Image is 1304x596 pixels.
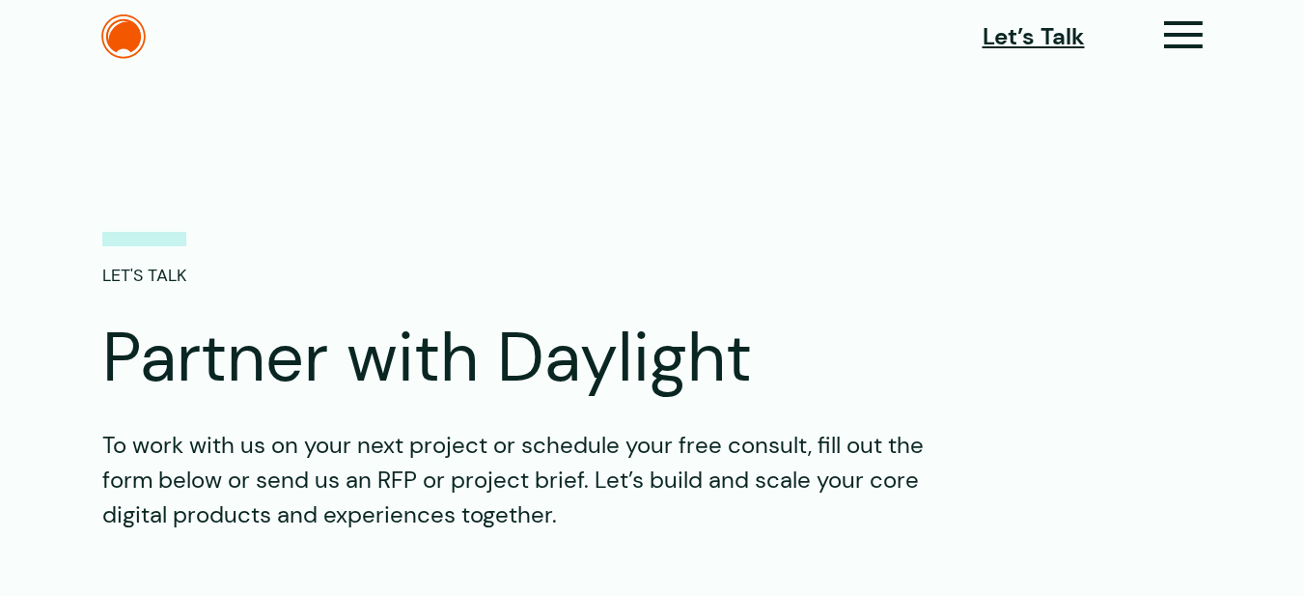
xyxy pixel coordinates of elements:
[102,428,971,532] p: To work with us on your next project or schedule your free consult, fill out the form below or se...
[102,318,1068,399] h1: Partner with Daylight
[102,232,186,289] p: LET'S TALK
[983,19,1085,54] a: Let’s Talk
[101,14,146,59] img: The Daylight Studio Logo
